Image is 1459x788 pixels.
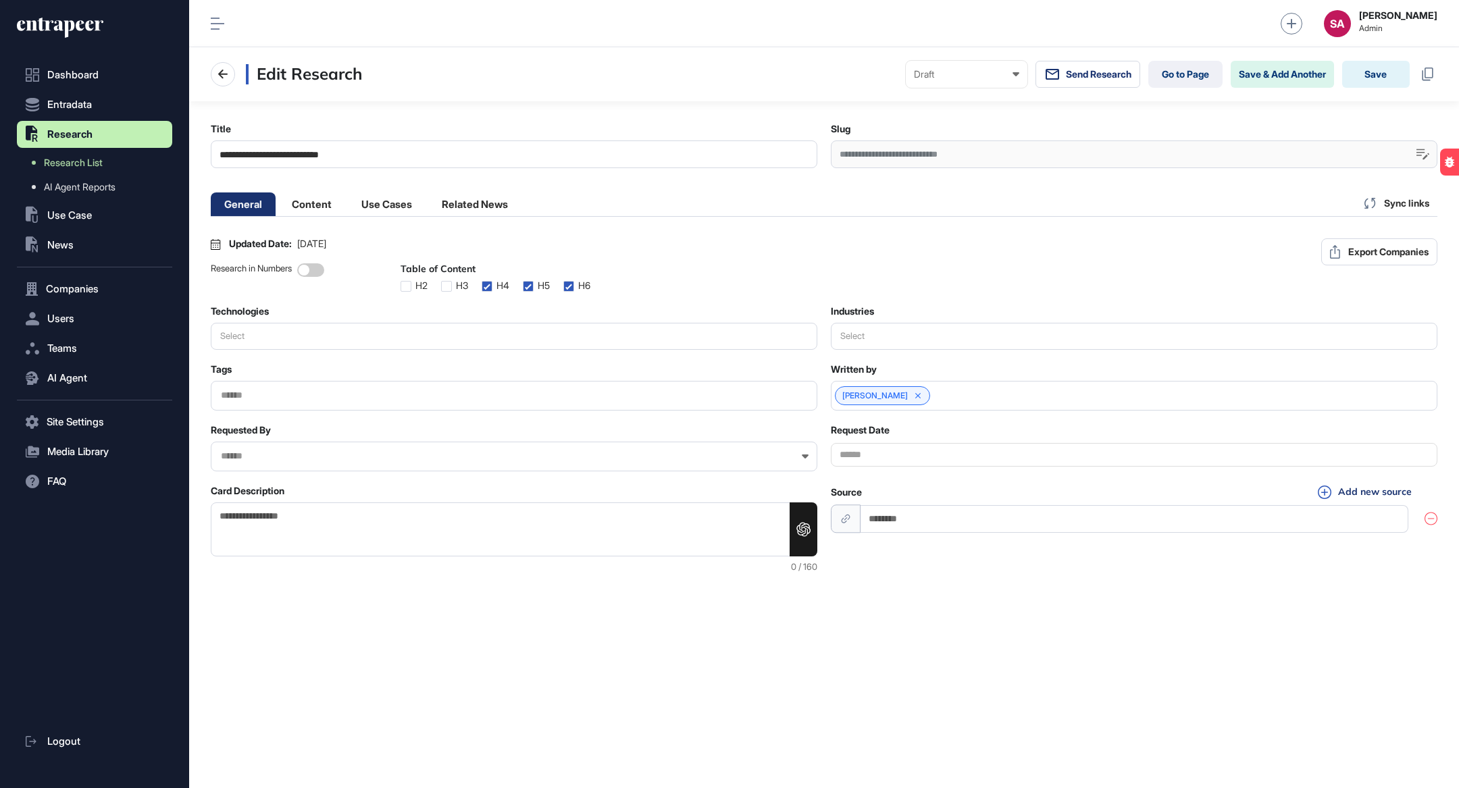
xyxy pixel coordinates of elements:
[211,485,284,496] label: Card Description
[46,284,99,294] span: Companies
[1231,61,1334,88] button: Save & Add Another
[1359,10,1437,21] strong: [PERSON_NAME]
[211,263,292,292] div: Research in Numbers
[1342,61,1410,88] button: Save
[831,443,1437,467] input: Datepicker input
[17,275,172,303] button: Companies
[229,238,326,249] div: Updated Date:
[914,69,1019,80] div: Draft
[578,280,590,291] div: H6
[47,343,77,354] span: Teams
[211,562,817,572] div: 0 / 160
[17,61,172,88] a: Dashboard
[47,313,74,324] span: Users
[17,305,172,332] button: Users
[47,129,93,140] span: Research
[211,425,271,436] label: Requested By
[211,323,817,350] button: Select
[278,192,345,216] li: Content
[44,157,103,168] span: Research List
[1035,61,1140,88] button: Send Research
[211,331,253,341] div: Select
[246,64,362,84] h3: Edit Research
[211,306,269,317] label: Technologies
[17,91,172,118] button: Entradata
[831,331,873,341] div: Select
[47,417,104,427] span: Site Settings
[415,280,428,291] div: H2
[831,306,874,317] label: Industries
[211,192,276,216] li: General
[47,210,92,221] span: Use Case
[47,240,74,251] span: News
[1148,61,1223,88] a: Go to Page
[47,736,80,747] span: Logout
[17,728,172,755] a: Logout
[538,280,550,291] div: H5
[17,365,172,392] button: AI Agent
[401,263,590,275] div: Table of Content
[831,487,862,498] label: Source
[1314,485,1416,500] button: Add new source
[297,238,326,249] span: [DATE]
[211,364,232,375] label: Tags
[24,175,172,199] a: AI Agent Reports
[47,373,87,384] span: AI Agent
[831,425,890,436] label: Request Date
[44,182,116,192] span: AI Agent Reports
[47,446,109,457] span: Media Library
[17,232,172,259] button: News
[428,192,521,216] li: Related News
[47,476,66,487] span: FAQ
[831,323,1437,350] button: Select
[17,409,172,436] button: Site Settings
[496,280,509,291] div: H4
[47,99,92,110] span: Entradata
[831,364,877,375] label: Written by
[831,124,850,134] label: Slug
[1321,238,1437,265] button: Export Companies
[17,335,172,362] button: Teams
[17,202,172,229] button: Use Case
[24,151,172,175] a: Research List
[1359,24,1437,33] span: Admin
[47,70,99,80] span: Dashboard
[17,468,172,495] button: FAQ
[1324,10,1351,37] button: SA
[456,280,468,291] div: H3
[17,438,172,465] button: Media Library
[842,391,908,400] a: [PERSON_NAME]
[17,121,172,148] button: Research
[348,192,426,216] li: Use Cases
[211,124,231,134] label: Title
[1356,190,1437,216] div: Sync links
[1066,69,1131,80] span: Send Research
